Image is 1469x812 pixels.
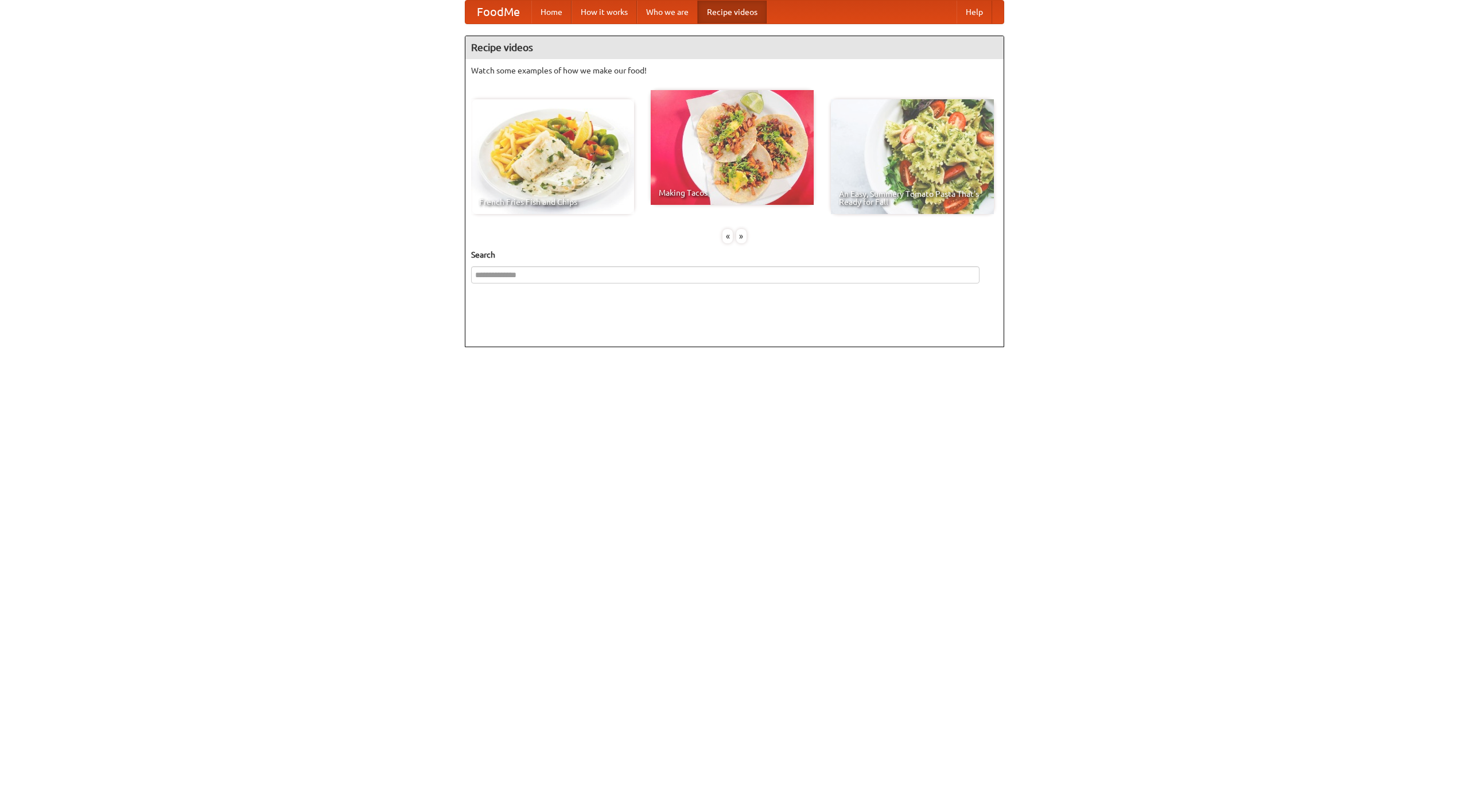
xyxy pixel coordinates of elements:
[651,90,814,205] a: Making Tacos
[465,1,531,24] a: FoodMe
[465,36,1004,59] h4: Recipe videos
[698,1,767,24] a: Recipe videos
[531,1,572,24] a: Home
[471,65,998,76] p: Watch some examples of how we make our food!
[471,249,998,261] h5: Search
[957,1,992,24] a: Help
[722,229,733,243] div: «
[839,190,986,206] span: An Easy, Summery Tomato Pasta That's Ready for Fall
[471,99,634,214] a: French Fries Fish and Chips
[572,1,637,24] a: How it works
[659,189,806,197] span: Making Tacos
[479,198,626,206] span: French Fries Fish and Chips
[637,1,698,24] a: Who we are
[831,99,994,214] a: An Easy, Summery Tomato Pasta That's Ready for Fall
[736,229,747,243] div: »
